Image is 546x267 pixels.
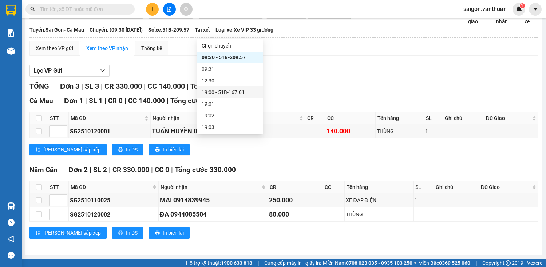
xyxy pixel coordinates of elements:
span: CR 330.000 [112,166,149,174]
div: Thống kê [141,44,162,52]
span: In DS [126,229,138,237]
span: In biên lai [163,146,184,154]
input: Tìm tên, số ĐT hoặc mã đơn [40,5,126,13]
div: Xem theo VP gửi [36,44,73,52]
span: | [171,166,173,174]
span: CR 0 [108,97,123,105]
button: sort-ascending[PERSON_NAME] sắp xếp [29,144,107,155]
img: solution-icon [7,29,15,37]
strong: 1900 633 818 [221,260,252,266]
img: warehouse-icon [7,202,15,210]
span: aim [183,7,189,12]
span: file-add [167,7,172,12]
button: aim [180,3,193,16]
th: STT [48,181,69,193]
span: | [187,82,189,90]
span: SL 3 [85,82,99,90]
button: plus [146,3,159,16]
span: printer [155,230,160,236]
div: ĐA 0944085504 [160,209,267,219]
span: ĐC Giao [486,114,531,122]
span: | [476,259,477,267]
span: Mã GD [71,114,143,122]
div: 09:31 [202,65,258,73]
span: Miền Bắc [418,259,470,267]
span: Chuyến: (09:30 [DATE]) [90,26,143,34]
span: Số xe: 51B-209.57 [148,26,189,34]
span: | [104,97,106,105]
button: file-add [163,3,176,16]
span: saigon.vanthuan [458,4,513,13]
div: MAI 0914839945 [160,195,267,205]
th: Ghi chú [434,181,479,193]
div: 80.000 [269,209,321,219]
div: 19:01 [202,100,258,108]
button: printerIn biên lai [149,227,190,239]
span: Cà Mau [29,97,53,105]
span: Tài xế: [195,26,210,34]
span: printer [118,230,123,236]
span: | [81,82,83,90]
span: plus [150,7,155,12]
th: CR [268,181,323,193]
th: SL [414,181,434,193]
span: [PERSON_NAME] sắp xếp [43,146,101,154]
div: 1 [425,127,442,135]
span: CC 140.000 [128,97,165,105]
span: Cung cấp máy in - giấy in: [264,259,321,267]
th: CC [325,112,376,124]
div: Xem theo VP nhận [86,44,128,52]
div: 250.000 [269,195,321,205]
div: THÙNG [377,127,423,135]
span: CC 0 [155,166,169,174]
div: Chọn chuyến [202,42,258,50]
div: 12:30 [202,77,258,85]
span: SL 1 [89,97,103,105]
th: CC [323,181,345,193]
span: Đơn 2 [68,166,88,174]
span: In biên lai [163,229,184,237]
div: TUẤN HUYỀN 0989282800 [152,126,304,136]
button: printerIn biên lai [149,144,190,155]
div: 09:30 - 51B-209.57 [202,53,258,61]
th: Ghi chú [443,112,484,124]
span: down [100,68,106,73]
div: THÙNG [346,210,412,218]
strong: 0708 023 035 - 0935 103 250 [346,260,412,266]
div: 19:00 - 51B-167.01 [202,88,258,96]
div: 1 [415,196,432,204]
span: Miền Nam [323,259,412,267]
div: SG2510120002 [70,210,157,219]
span: [PERSON_NAME] sắp xếp [43,229,101,237]
span: sort-ascending [35,230,40,236]
span: message [8,252,15,259]
span: CC 140.000 [147,82,185,90]
th: SL [424,112,443,124]
button: Lọc VP Gửi [29,65,110,77]
span: Đơn 1 [64,97,83,105]
img: logo-vxr [6,5,16,16]
div: SG2510110025 [70,196,157,205]
span: | [124,97,126,105]
span: search [30,7,35,12]
span: | [90,166,91,174]
div: 19:02 [202,112,258,120]
td: SG2510110025 [69,193,159,207]
button: caret-down [529,3,542,16]
span: In DS [126,146,138,154]
span: Lọc VP Gửi [33,66,62,75]
th: CR [305,112,325,124]
span: Hỗ trợ kỹ thuật: [186,259,252,267]
button: printerIn DS [112,227,143,239]
span: caret-down [532,6,539,12]
span: TỔNG [29,82,49,90]
span: copyright [506,260,511,266]
span: ⚪️ [414,262,416,264]
span: | [144,82,146,90]
span: ĐC Giao [481,183,531,191]
div: 1 [415,210,432,218]
button: printerIn DS [112,144,143,155]
img: warehouse-icon [7,47,15,55]
sup: 1 [520,3,525,8]
td: SG2510120001 [69,124,151,138]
